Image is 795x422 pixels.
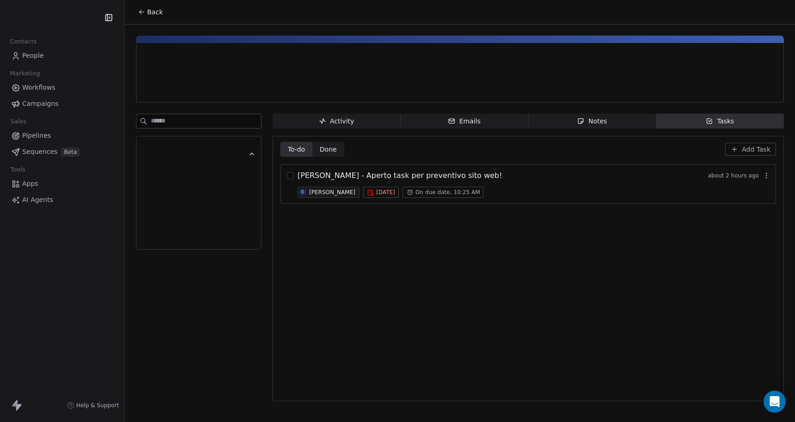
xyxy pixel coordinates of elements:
[147,7,163,17] span: Back
[7,128,117,143] a: Pipelines
[298,170,502,181] span: [PERSON_NAME] - Aperto task per preventivo sito web!
[22,83,56,92] span: Workflows
[708,172,759,179] span: about 2 hours ago
[7,176,117,191] a: Apps
[725,143,776,156] button: Add Task
[7,48,117,63] a: People
[376,189,395,196] span: [DATE]
[6,115,31,128] span: Sales
[309,189,355,196] div: [PERSON_NAME]
[577,116,607,126] div: Notes
[22,51,44,61] span: People
[22,147,57,157] span: Sequences
[76,402,119,409] span: Help & Support
[301,189,304,196] div: R
[403,187,484,198] button: On due date, 10:25 AM
[416,189,480,196] span: On due date, 10:25 AM
[764,391,786,413] div: Open Intercom Messenger
[132,4,168,20] button: Back
[6,67,44,80] span: Marketing
[22,179,38,189] span: Apps
[7,80,117,95] a: Workflows
[448,116,480,126] div: Emails
[67,402,119,409] a: Help & Support
[320,145,337,154] span: Done
[22,195,53,205] span: AI Agents
[61,147,80,157] span: Beta
[6,35,41,49] span: Contacts
[7,144,117,159] a: SequencesBeta
[7,192,117,208] a: AI Agents
[7,96,117,111] a: Campaigns
[742,145,770,154] span: Add Task
[22,99,58,109] span: Campaigns
[319,116,354,126] div: Activity
[22,131,51,141] span: Pipelines
[6,163,29,177] span: Tools
[363,187,399,198] button: [DATE]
